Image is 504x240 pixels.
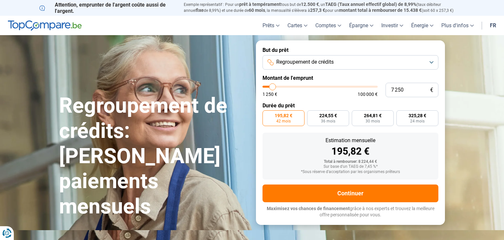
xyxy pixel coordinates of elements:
a: Énergie [407,16,437,35]
button: Continuer [262,185,438,202]
span: € [430,87,433,93]
span: 60 mois [249,8,265,13]
button: Regroupement de crédits [262,55,438,70]
a: Plus d'infos [437,16,478,35]
span: prêt à tempérament [239,2,281,7]
span: 36 mois [321,119,335,123]
div: Total à rembourser: 8 224,44 € [268,160,433,164]
span: 12.500 € [301,2,319,7]
span: 1 250 € [262,92,277,97]
h1: Regroupement de crédits: [PERSON_NAME] paiements mensuels [59,93,248,219]
span: fixe [196,8,204,13]
span: 325,28 € [409,113,426,118]
a: Comptes [311,16,345,35]
span: Maximisez vos chances de financement [267,206,350,211]
p: Exemple représentatif : Pour un tous but de , un (taux débiteur annuel de 8,99%) et une durée de ... [184,2,465,13]
span: 195,82 € [275,113,292,118]
label: But du prêt [262,47,438,53]
a: Épargne [345,16,377,35]
p: grâce à nos experts et trouvez la meilleure offre personnalisée pour vous. [262,206,438,218]
div: *Sous réserve d'acceptation par les organismes prêteurs [268,170,433,174]
span: 30 mois [366,119,380,123]
span: 257,3 € [310,8,325,13]
a: Prêts [259,16,283,35]
label: Montant de l'emprunt [262,75,438,81]
div: Estimation mensuelle [268,138,433,143]
span: 24 mois [410,119,425,123]
img: TopCompare [8,20,82,31]
a: Investir [377,16,407,35]
span: montant total à rembourser de 15.438 € [339,8,422,13]
span: 100 000 € [358,92,378,97]
span: 42 mois [276,119,291,123]
span: TAEG (Taux annuel effectif global) de 8,99% [325,2,416,7]
a: Cartes [283,16,311,35]
span: 264,81 € [364,113,382,118]
div: 195,82 € [268,146,433,156]
p: Attention, emprunter de l'argent coûte aussi de l'argent. [39,2,176,14]
span: Regroupement de crédits [276,58,334,66]
span: 224,55 € [319,113,337,118]
label: Durée du prêt [262,102,438,109]
a: fr [486,16,500,35]
div: Sur base d'un TAEG de 7,45 %* [268,164,433,169]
